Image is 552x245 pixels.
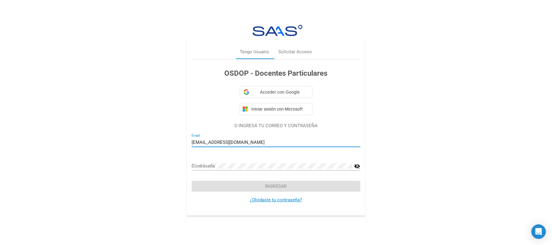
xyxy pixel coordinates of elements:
span: Acceder con Google [252,89,309,95]
div: Acceder con Google [240,86,313,98]
div: Tengo Usuario [240,48,269,55]
button: Ingresar [192,181,360,192]
div: Open Intercom Messenger [531,224,546,239]
p: O INGRESÁ TU CORREO Y CONTRASEÑA [192,122,360,129]
div: Solicitar Acceso [279,48,312,55]
span: Iniciar sesión con Microsoft [250,107,310,111]
mat-icon: visibility_off [354,163,360,170]
h3: OSDOP - Docentes Particulares [192,68,360,79]
span: Ingresar [265,184,287,189]
a: ¿Olvidaste tu contraseña? [250,197,302,203]
button: Iniciar sesión con Microsoft [240,103,313,115]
